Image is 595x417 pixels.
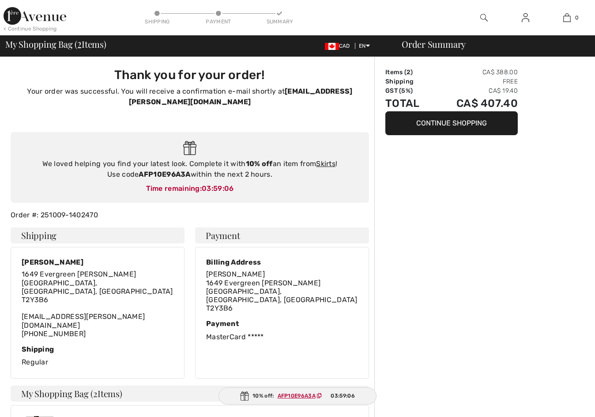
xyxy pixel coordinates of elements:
[391,40,590,49] div: Order Summary
[4,25,57,33] div: < Continue Shopping
[22,345,173,353] div: Shipping
[385,86,433,95] td: GST (5%)
[325,43,339,50] img: Canadian Dollar
[407,68,410,76] span: 2
[22,258,173,266] div: [PERSON_NAME]
[385,111,518,135] button: Continue Shopping
[515,12,536,23] a: Sign In
[331,392,354,400] span: 03:59:06
[206,270,265,278] span: [PERSON_NAME]
[129,87,353,106] strong: [EMAIL_ADDRESS][PERSON_NAME][DOMAIN_NAME]
[240,391,249,401] img: Gift.svg
[433,77,518,86] td: Free
[385,77,433,86] td: Shipping
[547,12,587,23] a: 0
[93,387,98,399] span: 2
[202,184,233,193] span: 03:59:06
[195,227,369,243] h4: Payment
[4,7,66,25] img: 1ère Avenue
[5,40,106,49] span: My Shopping Bag ( Items)
[19,183,360,194] div: Time remaining:
[16,68,364,83] h3: Thank you for your order!
[433,68,518,77] td: CA$ 388.00
[206,279,358,313] span: 1649 Evergreen [PERSON_NAME] [GEOGRAPHIC_DATA], [GEOGRAPHIC_DATA], [GEOGRAPHIC_DATA] T2Y3B6
[206,258,358,266] div: Billing Address
[563,12,571,23] img: My Bag
[16,86,364,107] p: Your order was successful. You will receive a confirmation e-mail shortly at
[11,227,185,243] h4: Shipping
[22,270,173,304] span: 1649 Evergreen [PERSON_NAME] [GEOGRAPHIC_DATA], [GEOGRAPHIC_DATA], [GEOGRAPHIC_DATA] T2Y3B6
[5,210,374,220] div: Order #: 251009-1402470
[575,14,579,22] span: 0
[385,68,433,77] td: Items ( )
[325,43,354,49] span: CAD
[433,95,518,111] td: CA$ 407.40
[316,159,335,168] a: Skirts
[433,86,518,95] td: CA$ 19.40
[11,386,369,402] h4: My Shopping Bag ( Items)
[278,393,316,399] ins: AFP10E96A3A
[267,18,293,26] div: Summary
[77,38,82,49] span: 2
[359,43,370,49] span: EN
[139,170,190,178] strong: AFP10E96A3A
[480,12,488,23] img: search the website
[206,319,358,328] div: Payment
[22,345,173,368] div: Regular
[246,159,273,168] strong: 10% off
[218,387,377,405] div: 10% off:
[205,18,232,26] div: Payment
[522,12,529,23] img: My Info
[385,95,433,111] td: Total
[19,159,360,180] div: We loved helping you find your latest look. Complete it with an item from ! Use code within the n...
[183,141,197,155] img: Gift.svg
[144,18,171,26] div: Shipping
[22,270,173,338] div: [EMAIL_ADDRESS][PERSON_NAME][DOMAIN_NAME] [PHONE_NUMBER]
